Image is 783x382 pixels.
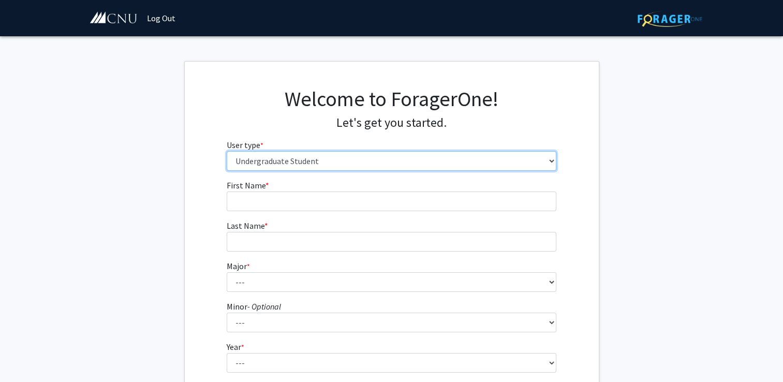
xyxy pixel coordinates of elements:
[227,115,556,130] h4: Let's get you started.
[227,180,265,190] span: First Name
[227,221,264,231] span: Last Name
[638,11,702,27] img: ForagerOne Logo
[227,86,556,111] h1: Welcome to ForagerOne!
[227,139,263,151] label: User type
[227,260,250,272] label: Major
[227,341,244,353] label: Year
[247,301,281,312] i: - Optional
[89,11,138,24] img: Christopher Newport University Logo
[227,300,281,313] label: Minor
[8,335,44,374] iframe: Chat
